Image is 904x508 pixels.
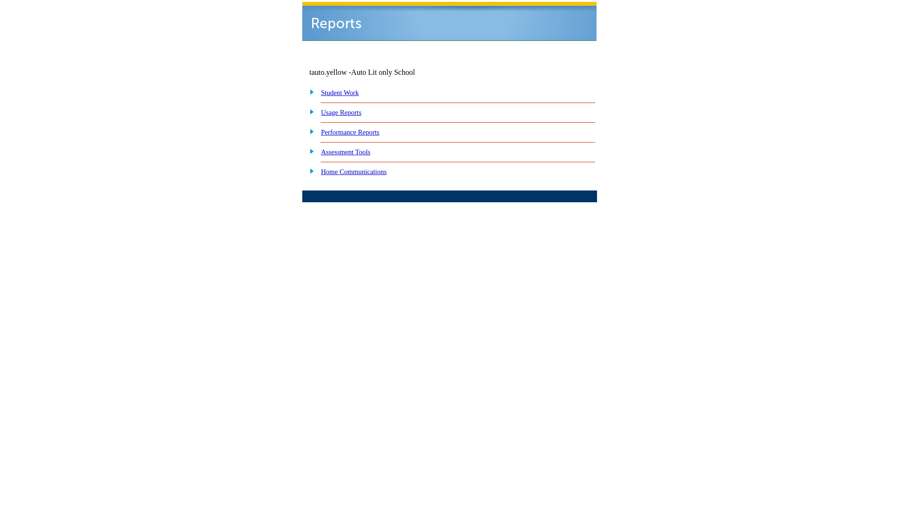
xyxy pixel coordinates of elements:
[321,168,387,175] a: Home Communications
[321,148,371,156] a: Assessment Tools
[321,89,359,96] a: Student Work
[302,2,597,41] img: header
[321,109,362,116] a: Usage Reports
[305,127,315,135] img: plus.gif
[305,87,315,96] img: plus.gif
[309,68,483,77] td: tauto.yellow -
[305,167,315,175] img: plus.gif
[321,128,379,136] a: Performance Reports
[351,68,415,76] nobr: Auto Lit only School
[305,107,315,116] img: plus.gif
[305,147,315,155] img: plus.gif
